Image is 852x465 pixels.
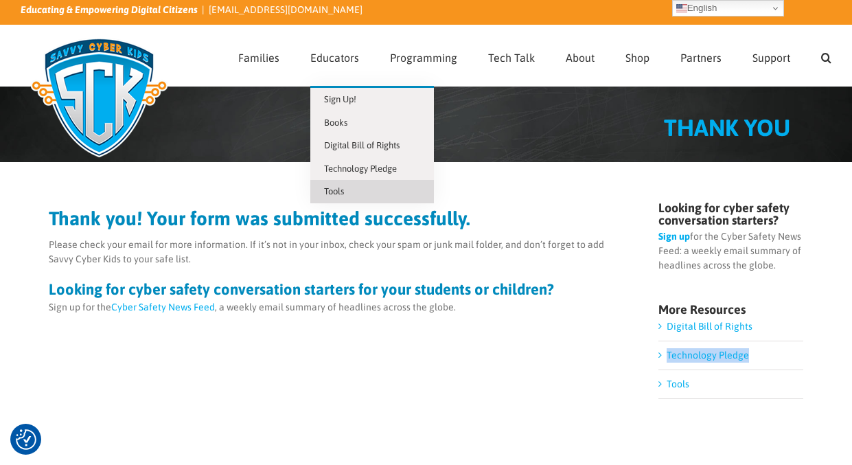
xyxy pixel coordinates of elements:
[49,300,629,315] p: Sign up for the , a weekly email summary of headlines across the globe.
[49,209,629,228] h2: Thank you! Your form was submitted successfully.
[821,25,831,86] a: Search
[680,52,722,63] span: Partners
[310,25,359,86] a: Educators
[324,117,347,128] span: Books
[658,229,803,273] p: for the Cyber Safety News Feed: a weekly email summary of headlines across the globe.
[310,180,434,203] a: Tools
[625,52,649,63] span: Shop
[310,157,434,181] a: Technology Pledge
[390,52,457,63] span: Programming
[111,302,215,313] a: Cyber Safety News Feed
[16,429,36,450] button: Consent Preferences
[209,4,362,15] a: [EMAIL_ADDRESS][DOMAIN_NAME]
[310,52,359,63] span: Educators
[238,25,279,86] a: Families
[566,25,595,86] a: About
[667,350,749,361] a: Technology Pledge
[21,29,178,166] img: Savvy Cyber Kids Logo
[658,304,803,316] h4: More Resources
[390,25,457,86] a: Programming
[680,25,722,86] a: Partners
[310,88,434,111] a: Sign Up!
[324,186,344,196] span: Tools
[664,114,790,141] span: THANK YOU
[488,25,535,86] a: Tech Talk
[324,94,356,104] span: Sign Up!
[667,378,689,389] a: Tools
[238,25,831,86] nav: Main Menu
[566,52,595,63] span: About
[752,25,790,86] a: Support
[49,280,554,298] strong: Looking for cyber safety conversation starters for your students or children?
[324,163,397,174] span: Technology Pledge
[238,52,279,63] span: Families
[752,52,790,63] span: Support
[310,111,434,135] a: Books
[324,140,400,150] span: Digital Bill of Rights
[658,202,803,227] h4: Looking for cyber safety conversation starters?
[310,134,434,157] a: Digital Bill of Rights
[658,231,690,242] a: Sign up
[16,429,36,450] img: Revisit consent button
[488,52,535,63] span: Tech Talk
[49,238,629,266] p: Please check your email for more information. If it’s not in your inbox, check your spam or junk ...
[676,3,687,14] img: en
[667,321,752,332] a: Digital Bill of Rights
[625,25,649,86] a: Shop
[21,4,198,15] i: Educating & Empowering Digital Citizens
